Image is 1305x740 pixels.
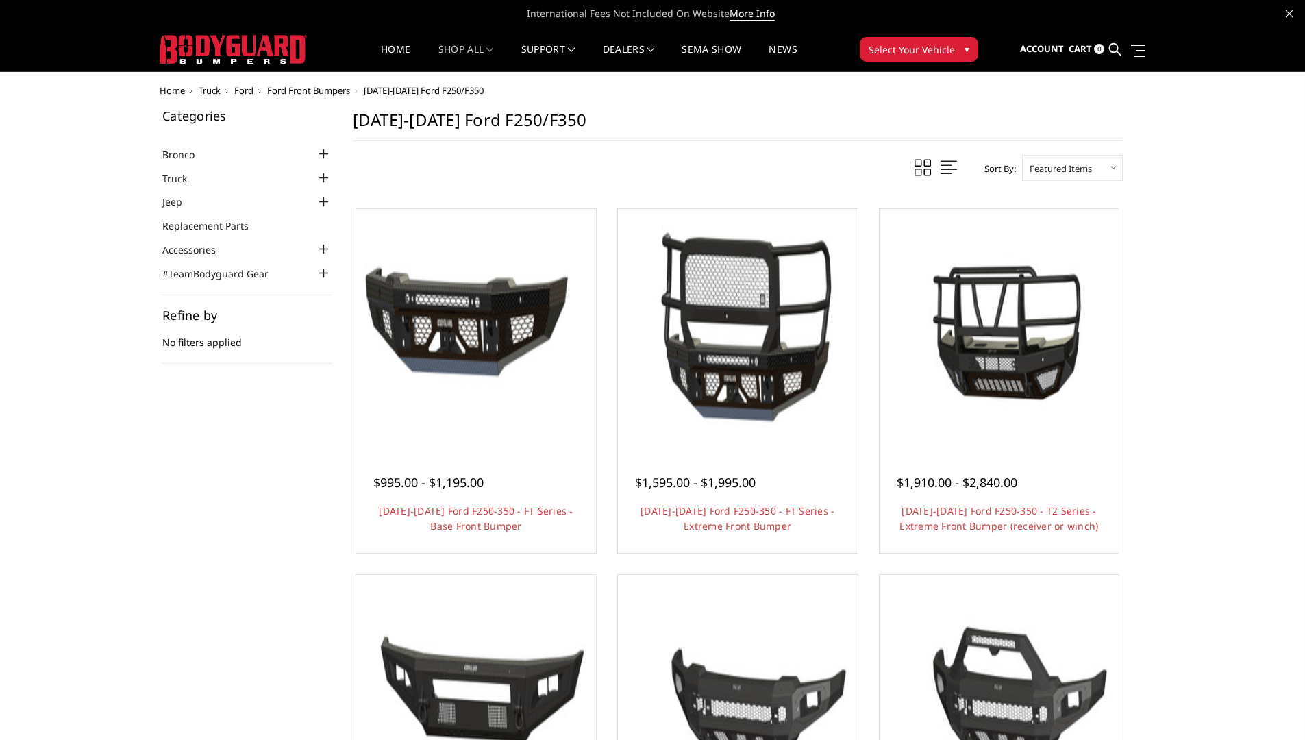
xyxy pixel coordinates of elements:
[199,84,221,97] a: Truck
[730,7,775,21] a: More Info
[1069,42,1092,55] span: Cart
[234,84,253,97] a: Ford
[364,84,484,97] span: [DATE]-[DATE] Ford F250/F350
[521,45,575,71] a: Support
[162,309,332,321] h5: Refine by
[267,84,350,97] a: Ford Front Bumpers
[860,37,978,62] button: Select Your Vehicle
[379,504,573,532] a: [DATE]-[DATE] Ford F250-350 - FT Series - Base Front Bumper
[162,195,199,209] a: Jeep
[162,267,286,281] a: #TeamBodyguard Gear
[682,45,741,71] a: SEMA Show
[162,243,233,257] a: Accessories
[162,147,212,162] a: Bronco
[603,45,655,71] a: Dealers
[360,212,593,445] img: 2023-2025 Ford F250-350 - FT Series - Base Front Bumper
[769,45,797,71] a: News
[1020,42,1064,55] span: Account
[899,504,1098,532] a: [DATE]-[DATE] Ford F250-350 - T2 Series - Extreme Front Bumper (receiver or winch)
[162,219,266,233] a: Replacement Parts
[635,474,756,491] span: $1,595.00 - $1,995.00
[162,171,204,186] a: Truck
[897,474,1017,491] span: $1,910.00 - $2,840.00
[1020,31,1064,68] a: Account
[965,42,969,56] span: ▾
[381,45,410,71] a: Home
[160,35,307,64] img: BODYGUARD BUMPERS
[1069,31,1104,68] a: Cart 0
[373,474,484,491] span: $995.00 - $1,195.00
[883,212,1116,445] a: 2023-2025 Ford F250-350 - T2 Series - Extreme Front Bumper (receiver or winch) 2023-2025 Ford F25...
[977,158,1016,179] label: Sort By:
[1094,44,1104,54] span: 0
[162,309,332,364] div: No filters applied
[438,45,494,71] a: shop all
[162,110,332,122] h5: Categories
[353,110,1123,141] h1: [DATE]-[DATE] Ford F250/F350
[621,212,854,445] a: 2023-2025 Ford F250-350 - FT Series - Extreme Front Bumper 2023-2025 Ford F250-350 - FT Series - ...
[869,42,955,57] span: Select Your Vehicle
[641,504,834,532] a: [DATE]-[DATE] Ford F250-350 - FT Series - Extreme Front Bumper
[160,84,185,97] a: Home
